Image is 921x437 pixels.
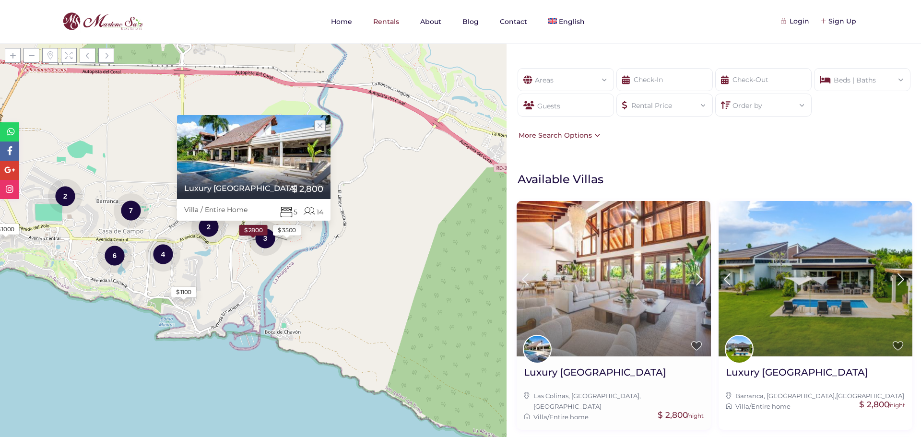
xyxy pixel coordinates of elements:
span: 5 [280,205,297,217]
a: Luxury [GEOGRAPHIC_DATA] [524,366,666,386]
span: English [559,17,585,26]
a: Luxury [GEOGRAPHIC_DATA] [177,184,307,193]
div: , [726,390,906,401]
a: Villa [735,402,749,410]
a: Luxury [GEOGRAPHIC_DATA] [726,366,868,386]
a: Las Colinas, [GEOGRAPHIC_DATA] [533,392,639,400]
div: Areas [525,69,606,85]
div: 4 [146,236,180,272]
div: More Search Options [516,130,600,141]
div: / [524,412,704,422]
a: [GEOGRAPHIC_DATA] [533,402,602,410]
div: / [726,401,906,412]
div: Sign Up [821,16,856,26]
div: $ 3500 [278,226,296,235]
img: property image [517,201,711,356]
img: Luxury Villa Cañas [719,201,913,356]
div: Beds | Baths [822,69,903,85]
input: Check-In [616,68,713,91]
div: Villa / Entire Home [177,199,255,221]
img: logo [60,10,145,33]
h1: Available Villas [518,172,916,187]
a: [GEOGRAPHIC_DATA] [836,392,904,400]
a: Villa [533,413,547,421]
div: 6 [97,237,132,273]
div: , [524,390,704,412]
div: 2 [48,178,83,214]
div: Rental Price [624,94,705,111]
span: 14 [303,205,323,217]
h2: Luxury [GEOGRAPHIC_DATA] [524,366,666,378]
input: Check-Out [715,68,812,91]
a: Barranca, [GEOGRAPHIC_DATA] [735,392,835,400]
div: $ 1100 [176,288,191,296]
a: Entire home [549,413,589,421]
div: 2 [191,209,226,245]
h2: Luxury [GEOGRAPHIC_DATA] [726,366,868,378]
div: Order by [723,94,804,111]
div: 7 [114,192,148,228]
div: Login [782,16,809,26]
a: Entire home [751,402,791,410]
div: Guests [518,94,614,117]
div: $ 2800 [244,226,263,235]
